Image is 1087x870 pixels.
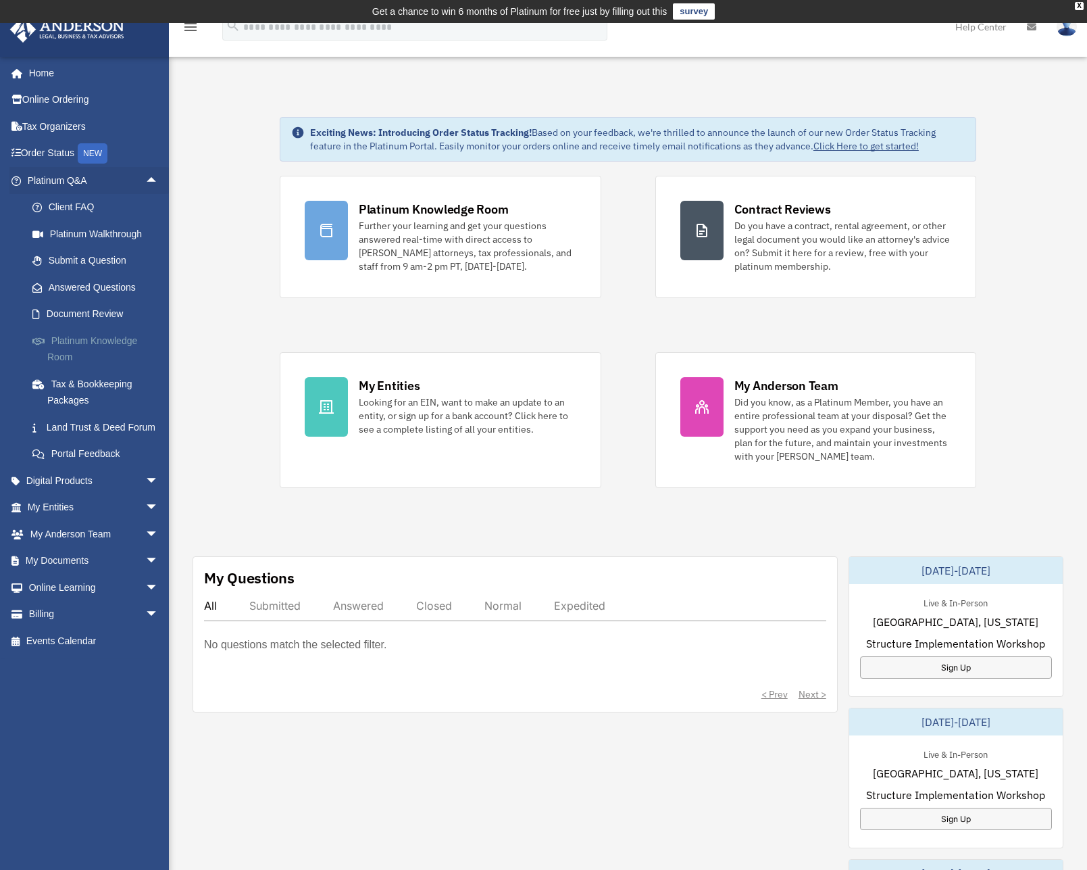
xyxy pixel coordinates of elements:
[19,274,179,301] a: Answered Questions
[873,614,1038,630] span: [GEOGRAPHIC_DATA], [US_STATE]
[226,18,241,33] i: search
[19,441,179,468] a: Portal Feedback
[145,548,172,575] span: arrow_drop_down
[9,87,179,114] a: Online Ordering
[1057,17,1077,37] img: User Pic
[9,548,179,575] a: My Documentsarrow_drop_down
[204,635,386,654] p: No questions match the selected filter.
[145,494,172,522] span: arrow_drop_down
[310,126,532,139] strong: Exciting News: Introducing Order Status Tracking!
[145,521,172,548] span: arrow_drop_down
[860,808,1052,830] a: Sign Up
[19,247,179,274] a: Submit a Question
[19,327,179,370] a: Platinum Knowledge Room
[249,599,301,612] div: Submitted
[9,601,179,628] a: Billingarrow_drop_down
[359,219,576,273] div: Further your learning and get your questions answered real-time with direct access to [PERSON_NAM...
[1075,2,1084,10] div: close
[19,220,179,247] a: Platinum Walkthrough
[484,599,522,612] div: Normal
[734,377,838,394] div: My Anderson Team
[813,140,919,152] a: Click Here to get started!
[372,3,667,20] div: Get a chance to win 6 months of Platinum for free just by filling out this
[734,395,952,463] div: Did you know, as a Platinum Member, you have an entire professional team at your disposal? Get th...
[866,635,1045,652] span: Structure Implementation Workshop
[655,176,977,298] a: Contract Reviews Do you have a contract, rental agreement, or other legal document you would like...
[913,746,998,760] div: Live & In-Person
[359,377,420,394] div: My Entities
[849,557,1063,584] div: [DATE]-[DATE]
[19,414,179,441] a: Land Trust & Deed Forum
[554,599,605,612] div: Expedited
[849,708,1063,735] div: [DATE]-[DATE]
[19,194,179,221] a: Client FAQ
[913,595,998,609] div: Live & In-Person
[280,176,601,298] a: Platinum Knowledge Room Further your learning and get your questions answered real-time with dire...
[416,599,452,612] div: Closed
[9,574,179,601] a: Online Learningarrow_drop_down
[734,219,952,273] div: Do you have a contract, rental agreement, or other legal document you would like an attorney's ad...
[9,627,179,654] a: Events Calendar
[866,787,1045,803] span: Structure Implementation Workshop
[9,59,172,87] a: Home
[673,3,715,20] a: survey
[145,574,172,602] span: arrow_drop_down
[182,19,199,35] i: menu
[145,467,172,495] span: arrow_drop_down
[145,167,172,195] span: arrow_drop_up
[333,599,384,612] div: Answered
[182,24,199,35] a: menu
[860,656,1052,679] a: Sign Up
[6,16,128,43] img: Anderson Advisors Platinum Portal
[359,395,576,436] div: Looking for an EIN, want to make an update to an entity, or sign up for a bank account? Click her...
[9,113,179,140] a: Tax Organizers
[145,601,172,629] span: arrow_drop_down
[359,201,509,218] div: Platinum Knowledge Room
[873,765,1038,781] span: [GEOGRAPHIC_DATA], [US_STATE]
[19,301,179,328] a: Document Review
[9,521,179,548] a: My Anderson Teamarrow_drop_down
[9,494,179,521] a: My Entitiesarrow_drop_down
[734,201,831,218] div: Contract Reviews
[280,352,601,488] a: My Entities Looking for an EIN, want to make an update to an entity, or sign up for a bank accoun...
[655,352,977,488] a: My Anderson Team Did you know, as a Platinum Member, you have an entire professional team at your...
[9,167,179,194] a: Platinum Q&Aarrow_drop_up
[9,467,179,494] a: Digital Productsarrow_drop_down
[310,126,965,153] div: Based on your feedback, we're thrilled to announce the launch of our new Order Status Tracking fe...
[9,140,179,168] a: Order StatusNEW
[204,599,217,612] div: All
[204,568,295,588] div: My Questions
[78,143,107,164] div: NEW
[19,370,179,414] a: Tax & Bookkeeping Packages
